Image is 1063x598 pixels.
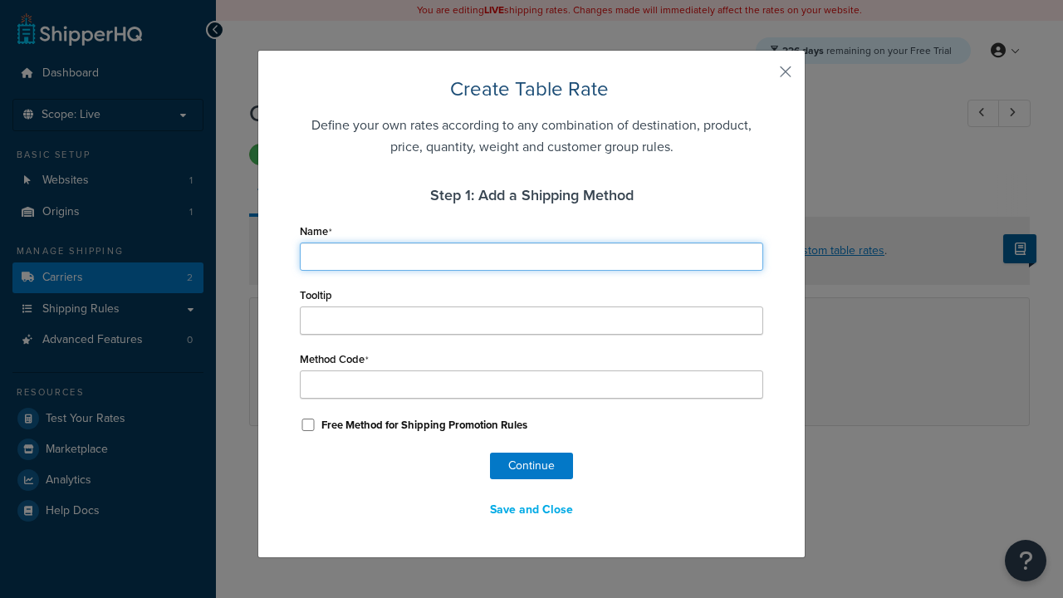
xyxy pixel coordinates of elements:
button: Continue [490,453,573,479]
label: Tooltip [300,289,332,301]
h2: Create Table Rate [300,76,763,102]
label: Free Method for Shipping Promotion Rules [321,418,527,433]
label: Method Code [300,353,369,366]
h4: Step 1: Add a Shipping Method [300,184,763,207]
h5: Define your own rates according to any combination of destination, product, price, quantity, weig... [300,115,763,158]
label: Name [300,225,332,238]
button: Save and Close [479,496,584,524]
